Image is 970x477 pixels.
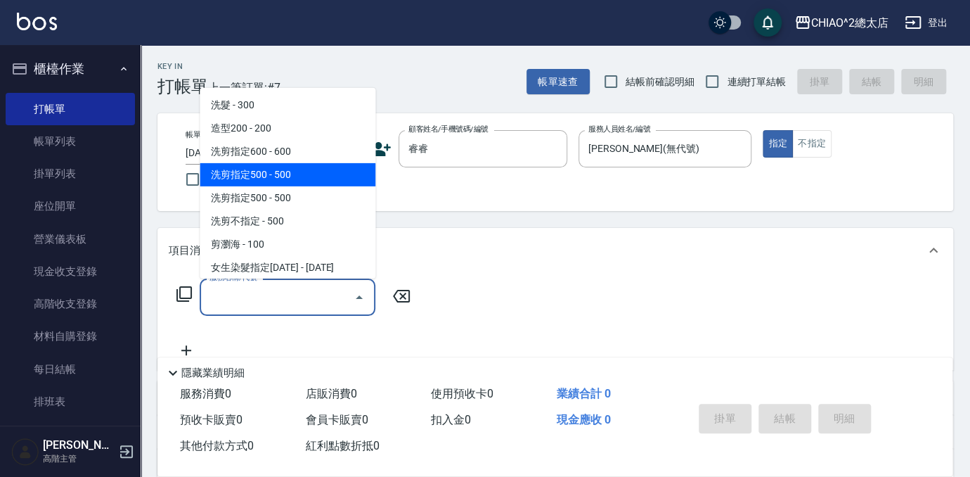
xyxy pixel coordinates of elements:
[408,124,489,134] label: 顧客姓名/手機號碼/編號
[431,413,471,426] span: 扣入金 0
[43,438,115,452] h5: [PERSON_NAME]
[200,94,375,117] span: 洗髮 - 300
[6,320,135,352] a: 材料自購登錄
[6,288,135,320] a: 高階收支登錄
[157,77,208,96] h3: 打帳單
[789,8,894,37] button: CHIAO^2總太店
[200,186,375,210] span: 洗剪指定500 - 500
[6,51,135,87] button: 櫃檯作業
[200,256,375,279] span: 女生染髮指定[DATE] - [DATE]
[348,286,370,309] button: Close
[6,418,135,450] a: 現場電腦打卡
[157,62,208,71] h2: Key In
[899,10,953,36] button: 登出
[306,439,380,452] span: 紅利點數折抵 0
[43,452,115,465] p: 高階主管
[186,129,215,140] label: 帳單日期
[763,130,793,158] button: 指定
[200,163,375,186] span: 洗剪指定500 - 500
[6,93,135,125] a: 打帳單
[200,233,375,256] span: 剪瀏海 - 100
[180,413,242,426] span: 預收卡販賣 0
[200,210,375,233] span: 洗剪不指定 - 500
[208,79,280,96] span: 上一筆訂單:#7
[792,130,832,158] button: 不指定
[169,243,211,258] p: 項目消費
[811,14,888,32] div: CHIAO^2總太店
[431,387,493,400] span: 使用預收卡 0
[6,386,135,418] a: 排班表
[6,223,135,255] a: 營業儀表板
[6,353,135,386] a: 每日結帳
[626,75,694,89] span: 結帳前確認明細
[200,117,375,140] span: 造型200 - 200
[754,8,782,37] button: save
[180,439,254,452] span: 其他付款方式 0
[6,125,135,158] a: 帳單列表
[6,190,135,222] a: 座位開單
[306,387,357,400] span: 店販消費 0
[557,413,611,426] span: 現金應收 0
[11,438,39,466] img: Person
[306,413,368,426] span: 會員卡販賣 0
[557,387,611,400] span: 業績合計 0
[6,255,135,288] a: 現金收支登錄
[180,387,231,400] span: 服務消費 0
[727,75,786,89] span: 連續打單結帳
[157,228,953,273] div: 項目消費
[17,13,57,30] img: Logo
[200,140,375,163] span: 洗剪指定600 - 600
[181,366,245,381] p: 隱藏業績明細
[6,158,135,190] a: 掛單列表
[186,141,328,165] input: YYYY/MM/DD hh:mm
[526,69,590,95] button: 帳單速查
[588,124,650,134] label: 服務人員姓名/編號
